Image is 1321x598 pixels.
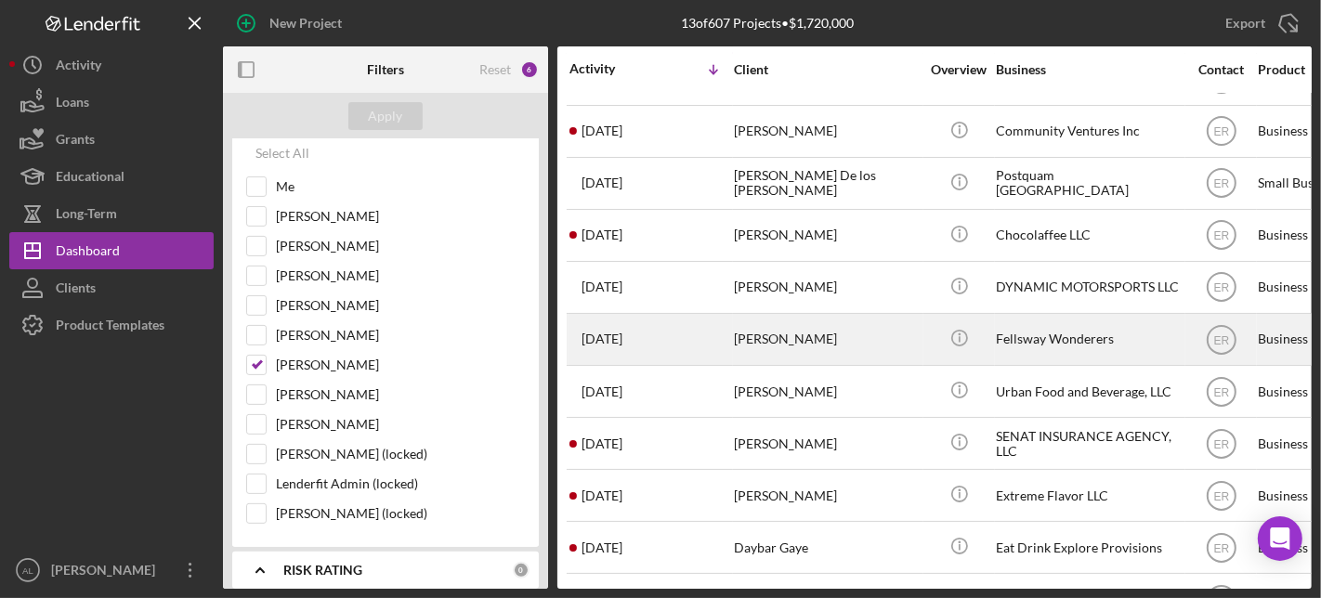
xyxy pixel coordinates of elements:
b: Filters [367,62,404,77]
div: Chocolaffee LLC [996,211,1182,260]
div: DYNAMIC MOTORSPORTS LLC [996,263,1182,312]
div: Client [734,62,920,77]
label: [PERSON_NAME] [276,237,525,255]
button: Grants [9,121,214,158]
div: Export [1225,5,1265,42]
time: 2025-02-11 17:48 [582,488,622,503]
div: Business [996,62,1182,77]
time: 2025-07-04 18:38 [582,175,622,190]
div: New Project [269,5,342,42]
button: Dashboard [9,232,214,269]
div: Urban Food and Beverage, LLC [996,367,1182,416]
time: 2025-01-29 17:16 [582,540,622,555]
div: [PERSON_NAME] De los [PERSON_NAME] [734,159,920,208]
div: Select All [255,135,309,172]
div: Fellsway Wonderers [996,315,1182,364]
button: AL[PERSON_NAME] [9,552,214,589]
div: Clients [56,269,96,311]
label: [PERSON_NAME] [276,266,525,285]
div: [PERSON_NAME] [734,263,920,312]
label: [PERSON_NAME] (locked) [276,504,525,523]
button: Clients [9,269,214,306]
button: Activity [9,46,214,84]
time: 2025-06-20 11:17 [582,227,622,242]
button: New Project [223,5,360,42]
label: [PERSON_NAME] (locked) [276,445,525,463]
button: Loans [9,84,214,121]
div: Eat Drink Explore Provisions [996,523,1182,572]
text: ER [1213,281,1229,294]
div: SENAT INSURANCE AGENCY, LLC [996,419,1182,468]
button: Export [1207,5,1312,42]
div: 0 [513,562,530,578]
div: Activity [56,46,101,88]
text: ER [1213,333,1229,346]
div: Contact [1186,62,1256,77]
text: ER [1213,437,1229,450]
div: Daybar Gaye [734,523,920,572]
div: Product Templates [56,306,164,348]
div: Educational [56,158,124,200]
div: Reset [479,62,511,77]
label: [PERSON_NAME] [276,326,525,344]
button: Apply [348,102,423,130]
div: [PERSON_NAME] [734,107,920,156]
button: Select All [246,135,319,172]
div: 6 [520,60,539,79]
div: Apply [369,102,403,130]
text: ER [1213,489,1229,502]
label: [PERSON_NAME] [276,296,525,315]
text: ER [1213,125,1229,138]
time: 2025-07-08 18:12 [582,123,622,138]
time: 2025-04-29 15:14 [582,384,622,399]
div: [PERSON_NAME] [734,471,920,520]
text: ER [1213,385,1229,398]
button: Educational [9,158,214,195]
div: Long-Term [56,195,117,237]
div: [PERSON_NAME] [46,552,167,593]
div: Loans [56,84,89,125]
label: Lenderfit Admin (locked) [276,474,525,493]
text: ER [1213,229,1229,242]
div: Community Ventures Inc [996,107,1182,156]
div: [PERSON_NAME] [734,367,920,416]
button: Long-Term [9,195,214,232]
text: ER [1213,541,1229,554]
label: [PERSON_NAME] [276,356,525,374]
label: [PERSON_NAME] [276,207,525,226]
text: ER [1213,177,1229,190]
div: [PERSON_NAME] [734,315,920,364]
div: Extreme Flavor LLC [996,471,1182,520]
div: [PERSON_NAME] [734,419,920,468]
b: RISK RATING [283,563,362,578]
div: Activity [569,61,651,76]
text: AL [22,565,33,576]
time: 2025-05-19 21:39 [582,279,622,294]
div: Dashboard [56,232,120,274]
label: Me [276,177,525,196]
button: Product Templates [9,306,214,344]
div: 13 of 607 Projects • $1,720,000 [681,16,854,31]
div: Open Intercom Messenger [1258,516,1302,561]
label: [PERSON_NAME] [276,415,525,434]
div: Postquam [GEOGRAPHIC_DATA] [996,159,1182,208]
time: 2025-04-28 19:01 [582,436,622,451]
label: [PERSON_NAME] [276,385,525,404]
div: Grants [56,121,95,162]
div: Overview [924,62,994,77]
div: [PERSON_NAME] [734,211,920,260]
time: 2025-04-30 16:10 [582,331,622,346]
